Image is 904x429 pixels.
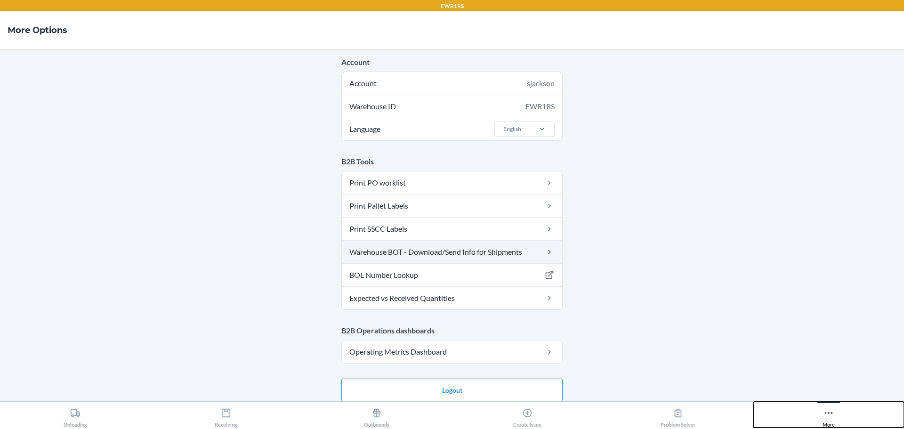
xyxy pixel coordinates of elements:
div: Problem Solver [661,404,695,428]
div: Account [342,72,562,95]
a: Operating Metrics Dashboard [342,340,562,363]
a: Expected vs Received Quantities [342,287,562,309]
a: Print SSCC Labels [342,218,562,240]
h4: More Options [8,24,67,36]
a: Warehouse BOT - Download/Send Info for Shipments [342,241,562,263]
button: More [753,402,904,428]
a: Print Pallet Labels [342,194,562,217]
button: Logout [341,379,563,401]
input: LanguageEnglish [502,125,503,133]
div: English [503,125,521,133]
div: Unloading [64,404,87,428]
button: Receiving [151,402,301,428]
p: Account [341,57,563,68]
p: EWR1RS [441,2,464,10]
button: Create Issue [452,402,603,428]
div: sjackson [527,78,555,89]
a: BOL Number Lookup [342,264,562,286]
p: B2B Tools [341,156,563,167]
button: Problem Solver [603,402,753,428]
p: B2B Operations dashboards [341,325,563,336]
div: Receiving [215,404,237,428]
div: Create Issue [513,404,541,428]
a: Print PO worklist [342,171,562,194]
div: EWR1RS [525,101,555,112]
div: Outbounds [364,404,389,428]
div: More [823,404,835,428]
span: Language [348,118,382,140]
div: Warehouse ID [342,95,562,118]
button: Outbounds [301,402,452,428]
